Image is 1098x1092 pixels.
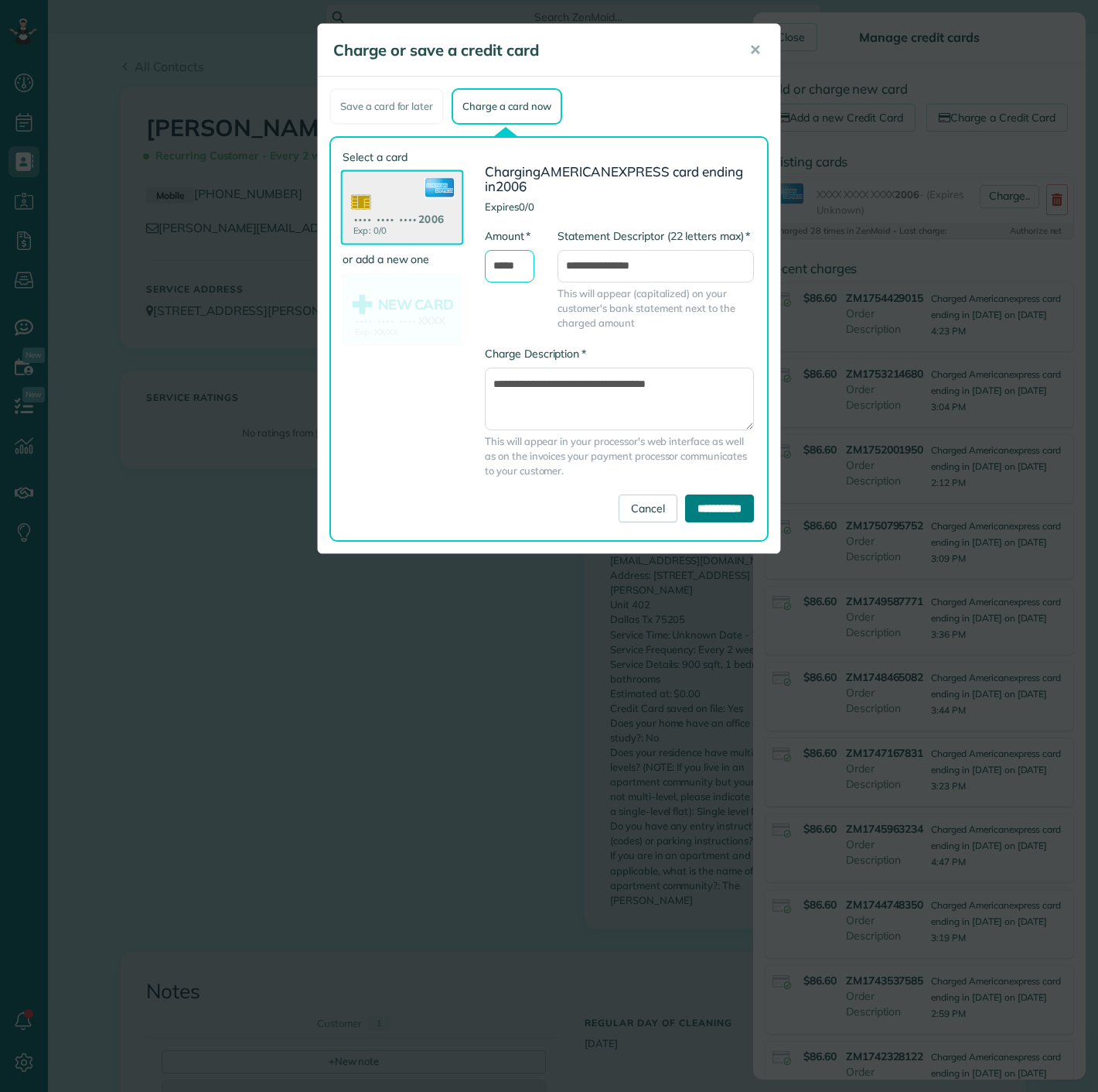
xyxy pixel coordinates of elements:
[343,149,462,165] label: Select a card
[485,228,530,244] label: Amount
[329,88,444,125] div: Save a card for later
[333,39,728,61] h5: Charge or save a credit card
[749,41,761,59] span: ✕
[452,88,561,125] div: Charge a card now
[485,434,754,478] span: This will appear in your processor's web interface as well as on the invoices your payment proces...
[343,252,462,267] label: or add a new one
[540,163,670,180] span: AMERICANEXPRESS
[619,495,677,522] a: Cancel
[558,228,750,244] label: Statement Descriptor (22 letters max)
[519,200,534,213] span: 0/0
[485,201,754,212] h4: Expires
[558,286,753,330] span: This will appear (capitalized) on your customer's bank statement next to the charged amount
[496,178,527,194] span: 2006
[485,346,586,361] label: Charge Description
[485,165,754,193] h3: Charging card ending in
